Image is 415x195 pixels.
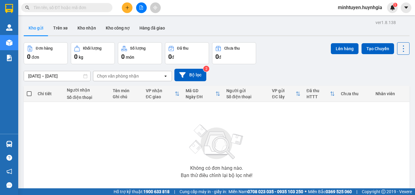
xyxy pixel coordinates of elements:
[146,94,175,99] div: ĐC giao
[331,43,358,54] button: Lên hàng
[135,21,170,35] button: Hàng đã giao
[136,2,147,13] button: file-add
[305,190,307,193] span: ⚪️
[36,46,53,50] div: Đơn hàng
[125,5,129,10] span: plus
[326,189,352,194] strong: 0369 525 060
[226,94,266,99] div: Số điện thoại
[219,55,221,60] span: đ
[248,189,303,194] strong: 0708 023 035 - 0935 103 250
[38,91,61,96] div: Chi tiết
[403,5,409,10] span: caret-down
[186,94,215,99] div: Ngày ĐH
[6,141,12,147] img: warehouse-icon
[186,88,215,93] div: Mã GD
[79,55,83,60] span: kg
[174,188,175,195] span: |
[113,94,140,99] div: Ghi chú
[394,3,396,7] span: 1
[97,73,139,79] div: Chọn văn phòng nhận
[25,5,29,10] span: search
[6,40,12,46] img: warehouse-icon
[83,46,101,50] div: Khối lượng
[186,121,247,163] img: svg+xml;base64,PHN2ZyBjbGFzcz0ibGlzdC1wbHVnX19zdmciIHhtbG5zPSJodHRwOi8vd3d3LnczLm9yZy8yMDAwL3N2Zy...
[5,4,13,13] img: logo-vxr
[24,71,90,81] input: Select a date range.
[143,189,170,194] strong: 1900 633 818
[163,74,168,78] svg: open
[67,88,107,92] div: Người nhận
[6,155,12,161] span: question-circle
[32,55,39,60] span: đơn
[376,19,396,26] div: ver 1.8.138
[224,46,240,50] div: Chưa thu
[341,91,369,96] div: Chưa thu
[308,188,352,195] span: Miền Bắc
[228,188,303,195] span: Miền Nam
[146,88,175,93] div: VP nhận
[122,2,132,13] button: plus
[181,173,252,178] div: Bạn thử điều chỉnh lại bộ lọc nhé!
[114,188,170,195] span: Hỗ trợ kỹ thuật:
[24,21,48,35] button: Kho gửi
[165,42,209,64] button: Đã thu0đ
[333,4,387,11] span: minhtuyen.huynhgia
[272,94,295,99] div: ĐC lấy
[27,53,30,60] span: 0
[48,21,73,35] button: Trên xe
[272,88,295,93] div: VP gửi
[172,55,174,60] span: đ
[174,69,206,81] button: Bộ lọc
[67,95,107,100] div: Số điện thoại
[381,190,386,194] span: copyright
[24,42,68,64] button: Đơn hàng0đơn
[376,91,406,96] div: Nhân viên
[177,46,188,50] div: Đã thu
[121,53,125,60] span: 0
[362,43,394,54] button: Tạo Chuyến
[150,2,161,13] button: aim
[153,5,157,10] span: aim
[401,2,411,13] button: caret-down
[74,53,77,60] span: 0
[130,46,146,50] div: Số lượng
[126,55,134,60] span: món
[113,88,140,93] div: Tên món
[203,66,209,72] sup: 2
[71,42,115,64] button: Khối lượng0kg
[6,169,12,174] span: notification
[304,86,338,102] th: Toggle SortBy
[307,94,330,99] div: HTTT
[226,88,266,93] div: Người gửi
[215,53,219,60] span: 0
[139,5,143,10] span: file-add
[180,188,227,195] span: Cung cấp máy in - giấy in:
[390,5,395,10] img: icon-new-feature
[101,21,135,35] button: Kho công nợ
[6,182,12,188] span: message
[73,21,101,35] button: Kho nhận
[118,42,162,64] button: Số lượng0món
[168,53,172,60] span: 0
[143,86,183,102] th: Toggle SortBy
[212,42,256,64] button: Chưa thu0đ
[6,24,12,31] img: warehouse-icon
[356,188,357,195] span: |
[307,88,330,93] div: Đã thu
[269,86,303,102] th: Toggle SortBy
[393,3,397,7] sup: 1
[6,55,12,61] img: solution-icon
[33,4,105,11] input: Tìm tên, số ĐT hoặc mã đơn
[190,166,243,171] div: Không có đơn hàng nào.
[183,86,223,102] th: Toggle SortBy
